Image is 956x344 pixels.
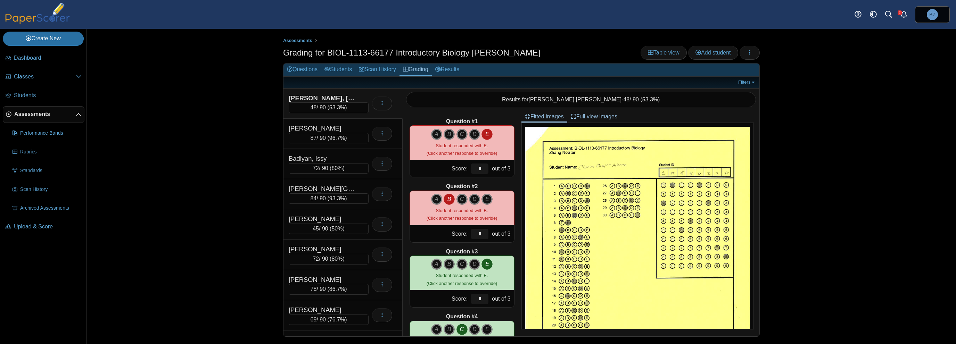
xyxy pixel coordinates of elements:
[736,79,758,86] a: Filters
[3,87,84,104] a: Students
[20,167,82,174] span: Standards
[446,248,478,255] b: Question #3
[281,36,314,45] a: Assessments
[311,135,317,141] span: 87
[283,47,540,59] h1: Grading for BIOL-1113-66177 Introductory Biology [PERSON_NAME]
[20,130,82,137] span: Performance Bands
[289,124,358,133] div: [PERSON_NAME]
[14,92,82,99] span: Students
[20,205,82,212] span: Archived Assessments
[481,194,493,205] i: E
[427,208,497,221] small: (Click another response to override)
[623,97,629,102] span: 48
[10,181,84,198] a: Scan History
[3,219,84,235] a: Upload & Score
[331,165,343,171] span: 80%
[311,104,317,110] span: 48
[469,194,480,205] i: D
[289,102,369,113] div: / 90 ( )
[481,129,493,140] i: E
[436,208,488,213] span: Student responded with B.
[481,259,493,270] i: E
[10,144,84,160] a: Rubrics
[3,50,84,67] a: Dashboard
[406,92,756,107] div: Results for - / 90 ( )
[915,6,950,23] a: Bo Zhang
[3,3,72,24] img: PaperScorer
[529,97,622,102] span: [PERSON_NAME] [PERSON_NAME]
[896,7,912,22] a: Alerts
[431,194,442,205] i: A
[329,317,345,322] span: 76.7%
[329,135,345,141] span: 96.7%
[469,324,480,335] i: D
[331,256,343,262] span: 80%
[456,259,468,270] i: C
[469,259,480,270] i: D
[427,273,497,286] small: (Click another response to override)
[456,129,468,140] i: C
[688,46,738,60] a: Add student
[289,215,358,224] div: [PERSON_NAME]
[289,254,369,264] div: / 90 ( )
[436,143,488,148] span: Student responded with E.
[20,186,82,193] span: Scan History
[313,226,319,232] span: 45
[521,111,567,123] a: Fitted images
[289,94,358,103] div: [PERSON_NAME], [PERSON_NAME]
[431,259,442,270] i: A
[3,69,84,85] a: Classes
[311,317,317,322] span: 69
[289,305,358,314] div: [PERSON_NAME]
[410,290,470,307] div: Score:
[14,223,82,230] span: Upload & Score
[927,9,938,20] span: Bo Zhang
[331,226,343,232] span: 50%
[427,143,497,156] small: (Click another response to override)
[446,183,478,190] b: Question #2
[410,225,470,242] div: Score:
[289,275,358,284] div: [PERSON_NAME]
[444,259,455,270] i: B
[456,194,468,205] i: C
[14,73,76,81] span: Classes
[446,118,478,125] b: Question #1
[329,286,345,292] span: 86.7%
[3,19,72,25] a: PaperScorer
[567,111,621,123] a: Full view images
[321,64,355,76] a: Students
[14,54,82,62] span: Dashboard
[444,129,455,140] i: B
[648,50,679,56] span: Table view
[329,104,345,110] span: 53.3%
[642,97,658,102] span: 53.3%
[329,195,345,201] span: 93.3%
[10,162,84,179] a: Standards
[444,194,455,205] i: B
[410,160,470,177] div: Score:
[399,64,432,76] a: Grading
[469,129,480,140] i: D
[3,106,84,123] a: Assessments
[490,225,514,242] div: out of 3
[313,165,319,171] span: 72
[446,313,478,320] b: Question #4
[311,195,317,201] span: 84
[289,314,369,325] div: / 90 ( )
[10,200,84,217] a: Archived Assessments
[289,154,358,163] div: Badiyan, Issy
[289,245,358,254] div: [PERSON_NAME]
[10,125,84,142] a: Performance Bands
[490,160,514,177] div: out of 3
[641,46,687,60] a: Table view
[283,64,321,76] a: Questions
[355,64,399,76] a: Scan History
[436,273,488,278] span: Student responded with E.
[929,12,936,17] span: Bo Zhang
[3,32,84,45] a: Create New
[481,324,493,335] i: E
[289,224,369,234] div: / 90 ( )
[14,110,76,118] span: Assessments
[432,64,463,76] a: Results
[20,149,82,156] span: Rubrics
